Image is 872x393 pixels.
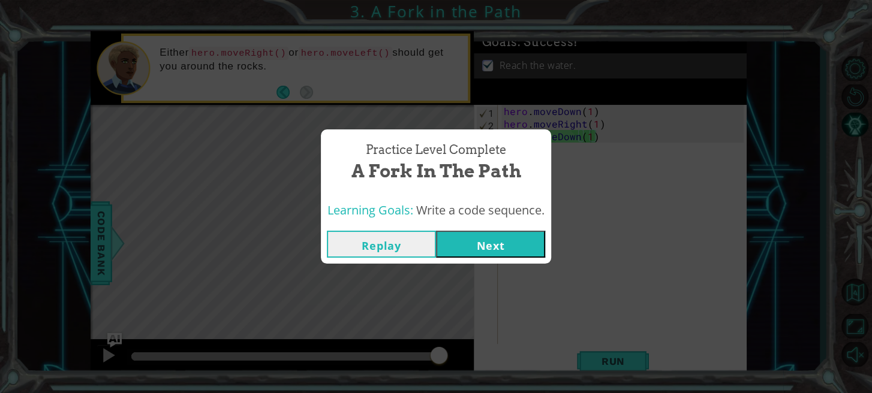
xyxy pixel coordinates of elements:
[416,202,545,218] span: Write a code sequence.
[327,202,413,218] span: Learning Goals:
[351,158,521,184] span: A Fork in the Path
[436,231,545,258] button: Next
[327,231,436,258] button: Replay
[366,141,506,159] span: Practice Level Complete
